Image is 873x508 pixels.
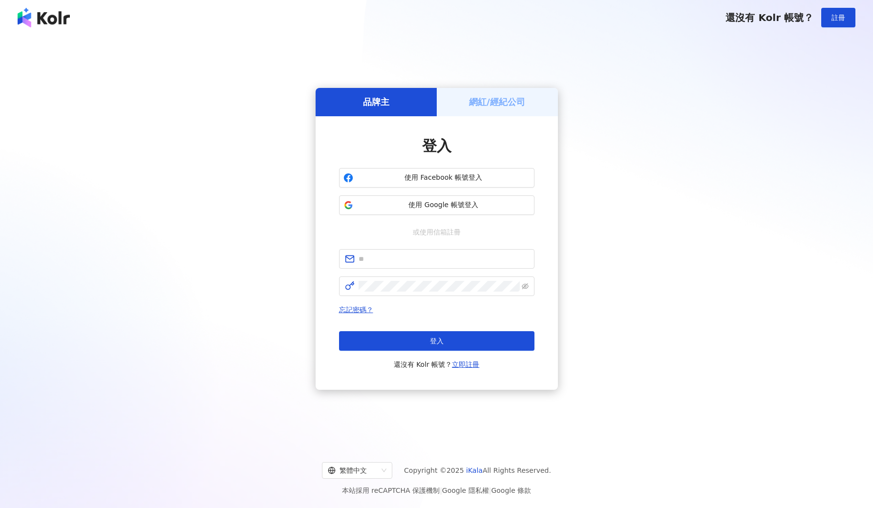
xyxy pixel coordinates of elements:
[18,8,70,27] img: logo
[339,331,534,351] button: 登入
[328,463,378,478] div: 繁體中文
[489,487,491,494] span: |
[522,283,529,290] span: eye-invisible
[831,14,845,21] span: 註冊
[363,96,389,108] h5: 品牌主
[452,360,479,368] a: 立即註冊
[821,8,855,27] button: 註冊
[469,96,525,108] h5: 網紅/經紀公司
[442,487,489,494] a: Google 隱私權
[394,359,480,370] span: 還沒有 Kolr 帳號？
[339,168,534,188] button: 使用 Facebook 帳號登入
[404,465,551,476] span: Copyright © 2025 All Rights Reserved.
[725,12,813,23] span: 還沒有 Kolr 帳號？
[342,485,531,496] span: 本站採用 reCAPTCHA 保護機制
[422,137,451,154] span: 登入
[406,227,468,237] span: 或使用信箱註冊
[357,173,530,183] span: 使用 Facebook 帳號登入
[491,487,531,494] a: Google 條款
[357,200,530,210] span: 使用 Google 帳號登入
[339,195,534,215] button: 使用 Google 帳號登入
[440,487,442,494] span: |
[430,337,444,345] span: 登入
[339,306,373,314] a: 忘記密碼？
[466,466,483,474] a: iKala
